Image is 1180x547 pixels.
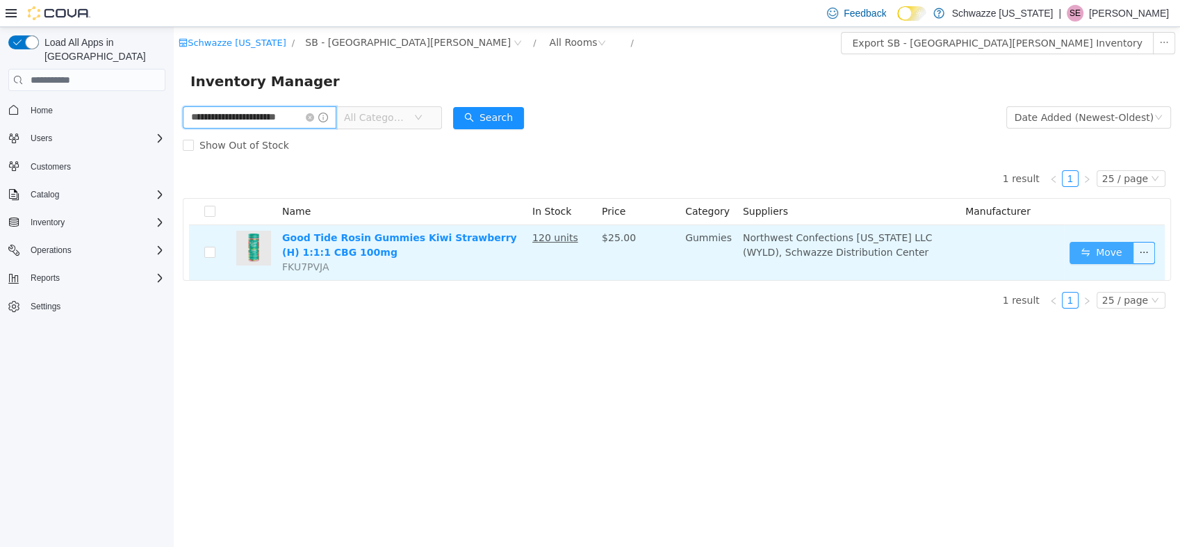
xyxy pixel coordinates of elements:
[977,269,985,279] i: icon: down
[897,6,926,21] input: Dark Mode
[279,80,350,102] button: icon: searchSearch
[841,80,980,101] div: Date Added (Newest-Oldest)
[928,266,974,281] div: 25 / page
[1058,5,1061,22] p: |
[889,266,904,281] a: 1
[359,179,398,190] span: In Stock
[108,205,343,231] a: Good Tide Rosin Gummies Kiwi Strawberry (H) 1:1:1 CBG 100mg
[25,297,165,315] span: Settings
[375,5,423,26] div: All Rooms
[359,10,362,21] span: /
[3,240,171,260] button: Operations
[31,133,52,144] span: Users
[428,179,452,190] span: Price
[667,5,980,27] button: Export SB - [GEOGRAPHIC_DATA][PERSON_NAME] Inventory
[25,130,58,147] button: Users
[569,205,759,231] span: Northwest Confections [US_STATE] LLC (WYLD), Schwazze Distribution Center
[905,265,921,281] li: Next Page
[3,99,171,120] button: Home
[1089,5,1169,22] p: [PERSON_NAME]
[3,129,171,148] button: Users
[17,43,174,65] span: Inventory Manager
[31,217,65,228] span: Inventory
[28,6,90,20] img: Cova
[511,179,556,190] span: Category
[25,298,66,315] a: Settings
[25,186,65,203] button: Catalog
[928,144,974,159] div: 25 / page
[8,94,165,352] nav: Complex example
[359,205,404,216] u: 120 units
[25,270,165,286] span: Reports
[25,242,77,259] button: Operations
[31,245,72,256] span: Operations
[25,102,58,119] a: Home
[25,101,165,118] span: Home
[896,215,960,237] button: icon: swapMove
[506,198,564,253] td: Gummies
[889,144,904,159] a: 1
[1070,5,1081,22] span: SE
[5,11,14,20] i: icon: shop
[428,205,462,216] span: $25.00
[897,21,898,22] span: Dark Mode
[792,179,857,190] span: Manufacturer
[3,268,171,288] button: Reports
[888,143,905,160] li: 1
[871,265,888,281] li: Previous Page
[844,6,886,20] span: Feedback
[25,130,165,147] span: Users
[25,270,65,286] button: Reports
[977,147,985,157] i: icon: down
[909,270,917,278] i: icon: right
[20,113,121,124] span: Show Out of Stock
[132,86,140,95] i: icon: close-circle
[145,85,154,95] i: icon: info-circle
[31,105,53,116] span: Home
[131,8,337,23] span: SB - Fort Collins
[240,86,249,96] i: icon: down
[959,215,981,237] button: icon: ellipsis
[3,296,171,316] button: Settings
[25,214,165,231] span: Inventory
[31,189,59,200] span: Catalog
[25,158,165,175] span: Customers
[5,10,113,21] a: icon: shopSchwazze [US_STATE]
[31,301,60,312] span: Settings
[25,186,165,203] span: Catalog
[25,214,70,231] button: Inventory
[909,148,917,156] i: icon: right
[31,272,60,284] span: Reports
[25,158,76,175] a: Customers
[979,5,1001,27] button: icon: ellipsis
[876,270,884,278] i: icon: left
[63,204,97,238] img: Good Tide Rosin Gummies Kiwi Strawberry (H) 1:1:1 CBG 100mg hero shot
[31,161,71,172] span: Customers
[118,10,121,21] span: /
[951,5,1053,22] p: Schwazze [US_STATE]
[981,86,989,96] i: icon: down
[569,179,614,190] span: Suppliers
[888,265,905,281] li: 1
[108,234,156,245] span: FKU7PVJA
[876,148,884,156] i: icon: left
[905,143,921,160] li: Next Page
[3,213,171,232] button: Inventory
[1067,5,1083,22] div: Stacey Edwards
[829,143,866,160] li: 1 result
[871,143,888,160] li: Previous Page
[108,179,137,190] span: Name
[3,156,171,177] button: Customers
[39,35,165,63] span: Load All Apps in [GEOGRAPHIC_DATA]
[3,185,171,204] button: Catalog
[25,242,165,259] span: Operations
[829,265,866,281] li: 1 result
[457,10,459,21] span: /
[170,83,233,97] span: All Categories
